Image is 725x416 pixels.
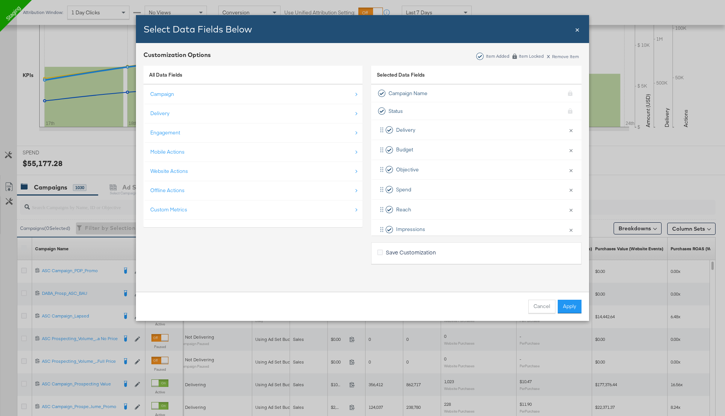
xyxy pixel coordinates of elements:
[149,71,182,78] span: All Data Fields
[143,23,252,35] span: Select Data Fields Below
[396,206,411,213] span: Reach
[546,53,579,59] div: Remove Item
[486,54,510,59] div: Item Added
[150,148,185,156] div: Mobile Actions
[377,71,425,82] span: Selected Data Fields
[150,129,180,136] div: Engagement
[566,182,576,197] button: ×
[396,146,413,153] span: Budget
[143,51,211,59] div: Customization Options
[396,126,415,134] span: Delivery
[136,15,589,321] div: Bulk Add Locations Modal
[150,91,174,98] div: Campaign
[566,122,576,138] button: ×
[396,186,411,193] span: Spend
[575,24,580,34] span: ×
[518,54,544,59] div: Item Locked
[566,222,576,237] button: ×
[566,202,576,217] button: ×
[150,206,187,213] div: Custom Metrics
[558,300,582,313] button: Apply
[396,166,419,173] span: Objective
[396,226,425,233] span: Impressions
[566,142,576,158] button: ×
[150,187,185,194] div: Offline Actions
[575,24,580,35] div: Close
[389,108,403,115] span: Status
[150,110,170,117] div: Delivery
[389,90,427,97] span: Campaign Name
[528,300,555,313] button: Cancel
[566,162,576,178] button: ×
[547,51,550,60] span: x
[150,168,188,175] div: Website Actions
[386,248,436,256] span: Save Customization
